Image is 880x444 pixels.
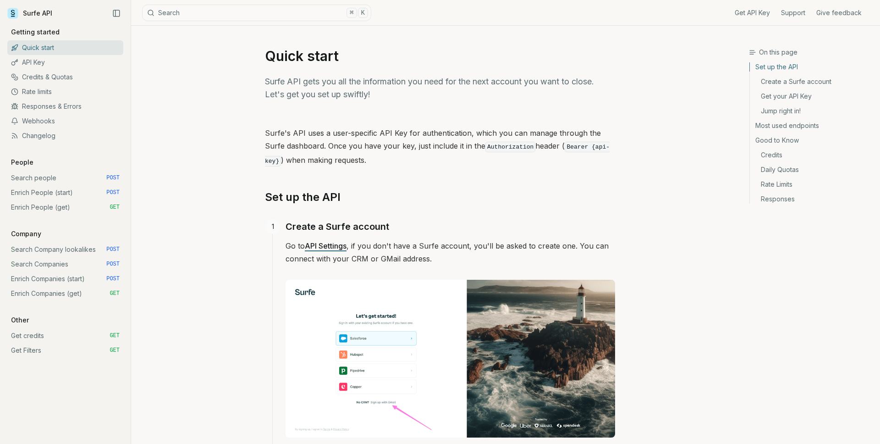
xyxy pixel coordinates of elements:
[749,48,873,57] h3: On this page
[7,128,123,143] a: Changelog
[750,118,873,133] a: Most used endpoints
[110,290,120,297] span: GET
[286,280,615,438] img: Image
[7,200,123,215] a: Enrich People (get) GET
[7,84,123,99] a: Rate limits
[7,40,123,55] a: Quick start
[750,162,873,177] a: Daily Quotas
[7,272,123,286] a: Enrich Companies (start) POST
[7,242,123,257] a: Search Company lookalikes POST
[305,241,346,250] a: API Settings
[265,190,341,205] a: Set up the API
[142,5,371,21] button: Search⌘K
[816,8,862,17] a: Give feedback
[346,8,357,18] kbd: ⌘
[7,343,123,358] a: Get Filters GET
[7,286,123,301] a: Enrich Companies (get) GET
[7,55,123,70] a: API Key
[110,204,120,211] span: GET
[286,239,615,265] p: Go to , if you don't have a Surfe account, you'll be asked to create one. You can connect with yo...
[7,229,45,239] p: Company
[7,70,123,84] a: Credits & Quotas
[750,177,873,192] a: Rate Limits
[7,328,123,343] a: Get credits GET
[7,99,123,114] a: Responses & Errors
[750,62,873,74] a: Set up the API
[106,275,120,283] span: POST
[735,8,770,17] a: Get API Key
[110,332,120,339] span: GET
[106,174,120,182] span: POST
[106,246,120,253] span: POST
[7,158,37,167] p: People
[7,6,52,20] a: Surfe API
[286,219,389,234] a: Create a Surfe account
[7,185,123,200] a: Enrich People (start) POST
[265,127,615,168] p: Surfe's API uses a user-specific API Key for authentication, which you can manage through the Sur...
[106,189,120,196] span: POST
[750,192,873,204] a: Responses
[110,6,123,20] button: Collapse Sidebar
[106,261,120,268] span: POST
[750,74,873,89] a: Create a Surfe account
[485,142,535,152] code: Authorization
[750,89,873,104] a: Get your API Key
[265,75,615,101] p: Surfe API gets you all the information you need for the next account you want to close. Let's get...
[358,8,368,18] kbd: K
[265,48,615,64] h1: Quick start
[750,104,873,118] a: Jump right in!
[750,133,873,148] a: Good to Know
[7,171,123,185] a: Search people POST
[110,347,120,354] span: GET
[7,257,123,272] a: Search Companies POST
[781,8,805,17] a: Support
[750,148,873,162] a: Credits
[7,316,33,325] p: Other
[7,114,123,128] a: Webhooks
[7,28,63,37] p: Getting started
